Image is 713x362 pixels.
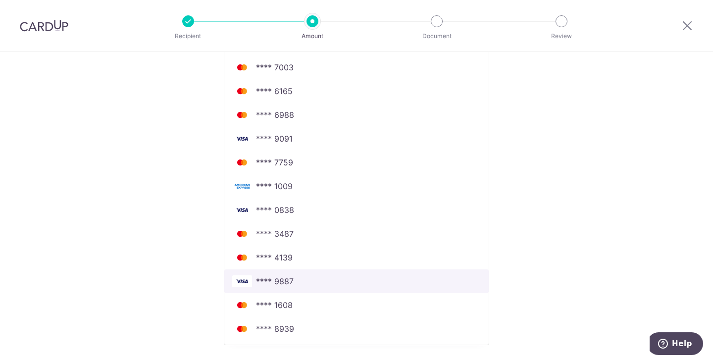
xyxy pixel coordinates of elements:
img: AMEX [232,180,252,192]
iframe: Opens a widget where you can find more information [650,332,703,357]
img: CardUp [20,20,68,32]
img: VISA [232,275,252,287]
img: MASTERCARD [232,85,252,97]
img: MASTERCARD [232,252,252,263]
img: MASTERCARD [232,156,252,168]
img: VISA [232,133,252,145]
img: MASTERCARD [232,61,252,73]
img: MASTERCARD [232,109,252,121]
p: Document [400,31,473,41]
img: MASTERCARD [232,228,252,240]
p: Recipient [152,31,225,41]
img: MASTERCARD [232,299,252,311]
p: Amount [276,31,349,41]
img: VISA [232,204,252,216]
p: Review [525,31,598,41]
img: MASTERCARD [232,323,252,335]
